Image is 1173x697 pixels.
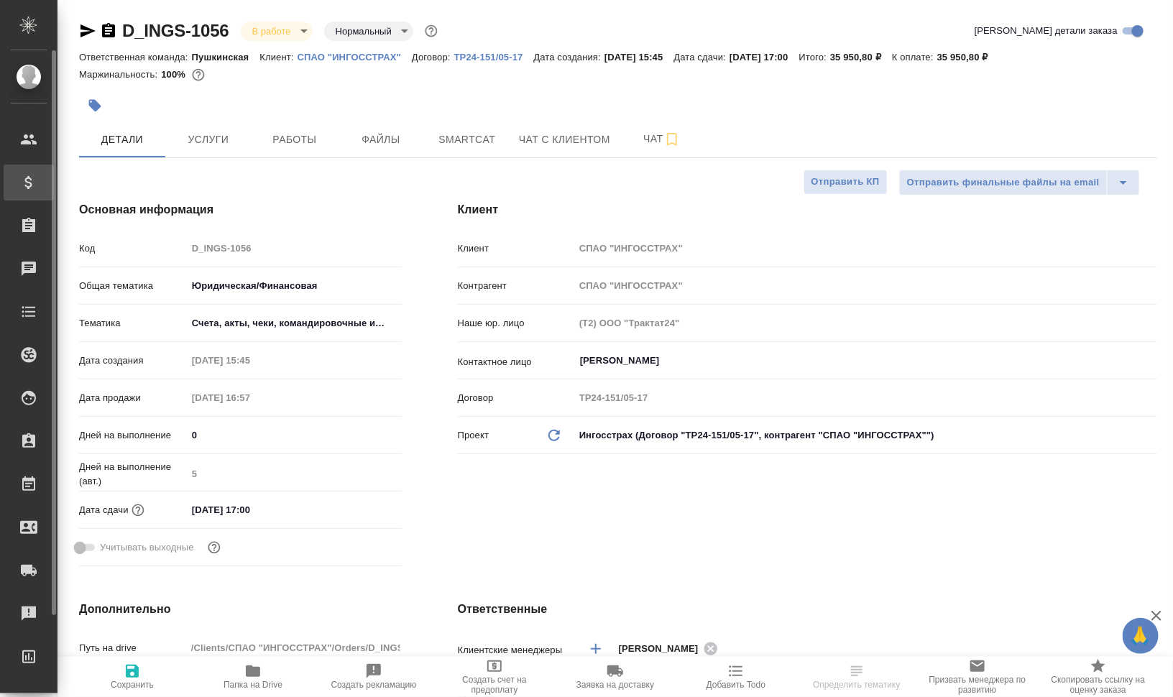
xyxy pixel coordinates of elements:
[799,52,830,63] p: Итого:
[458,391,574,405] p: Договор
[433,131,502,149] span: Smartcat
[187,311,402,336] div: Счета, акты, чеки, командировочные и таможенные документы
[72,657,193,697] button: Сохранить
[248,25,295,37] button: В работе
[259,52,297,63] p: Клиент:
[627,130,696,148] span: Чат
[174,131,243,149] span: Услуги
[224,680,282,690] span: Папка на Drive
[331,680,417,690] span: Создать рекламацию
[574,238,1157,259] input: Пустое поле
[458,201,1157,218] h4: Клиент
[205,538,224,557] button: Выбери, если сб и вс нужно считать рабочими днями для выполнения заказа.
[458,601,1157,618] h4: Ответственные
[79,460,187,489] p: Дней на выполнение (авт.)
[443,675,546,695] span: Создать счет на предоплату
[161,69,189,80] p: 100%
[331,25,396,37] button: Нормальный
[412,52,454,63] p: Договор:
[1046,675,1150,695] span: Скопировать ссылку на оценку заказа
[88,131,157,149] span: Детали
[1123,618,1159,654] button: 🙏
[975,24,1118,38] span: [PERSON_NAME] детали заказа
[79,354,187,368] p: Дата создания
[604,52,674,63] p: [DATE] 15:45
[458,428,489,443] p: Проект
[534,52,604,63] p: Дата создания:
[313,657,434,697] button: Создать рекламацию
[79,69,161,80] p: Маржинальность:
[926,675,1029,695] span: Призвать менеджера по развитию
[574,313,1157,333] input: Пустое поле
[241,22,313,41] div: В работе
[324,22,413,41] div: В работе
[458,643,574,657] p: Клиентские менеджеры
[674,52,730,63] p: Дата сдачи:
[192,52,260,63] p: Пушкинская
[811,174,880,190] span: Отправить КП
[917,657,1038,697] button: Призвать менеджера по развитию
[79,52,192,63] p: Ответственная команда:
[454,50,534,63] a: ТР24-151/05-17
[187,387,313,408] input: Пустое поле
[298,52,412,63] p: СПАО "ИНГОССТРАХ"
[129,501,147,520] button: Если добавить услуги и заполнить их объемом, то дата рассчитается автоматически
[79,391,187,405] p: Дата продажи
[260,131,329,149] span: Работы
[892,52,937,63] p: К оплате:
[100,540,194,555] span: Учитывать выходные
[79,601,400,618] h4: Дополнительно
[519,131,610,149] span: Чат с клиентом
[79,503,129,517] p: Дата сдачи
[574,387,1157,408] input: Пустое поле
[574,275,1157,296] input: Пустое поле
[458,316,574,331] p: Наше юр. лицо
[186,637,400,658] input: Пустое поле
[111,680,154,690] span: Сохранить
[187,350,313,371] input: Пустое поле
[579,632,613,666] button: Добавить менеджера
[79,641,186,655] p: Путь на drive
[79,428,187,443] p: Дней на выполнение
[187,425,402,446] input: ✎ Введи что-нибудь
[899,170,1108,195] button: Отправить финальные файлы на email
[193,657,313,697] button: Папка на Drive
[79,316,187,331] p: Тематика
[830,52,892,63] p: 35 950,80 ₽
[899,170,1140,195] div: split button
[458,241,574,256] p: Клиент
[1038,657,1159,697] button: Скопировать ссылку на оценку заказа
[1149,359,1152,362] button: Open
[804,170,888,195] button: Отправить КП
[576,680,654,690] span: Заявка на доставку
[730,52,799,63] p: [DATE] 17:00
[100,22,117,40] button: Скопировать ссылку
[574,423,1157,448] div: Ингосстрах (Договор "ТР24-151/05-17", контрагент "СПАО "ИНГОССТРАХ"")
[79,201,400,218] h4: Основная информация
[555,657,676,697] button: Заявка на доставку
[422,22,441,40] button: Доп статусы указывают на важность/срочность заказа
[619,642,707,656] span: [PERSON_NAME]
[79,22,96,40] button: Скопировать ссылку для ЯМессенджера
[707,680,765,690] span: Добавить Todo
[1128,621,1153,651] span: 🙏
[434,657,555,697] button: Создать счет на предоплату
[187,463,402,484] input: Пустое поле
[458,279,574,293] p: Контрагент
[619,640,722,657] div: [PERSON_NAME]
[676,657,796,697] button: Добавить Todo
[907,175,1100,191] span: Отправить финальные файлы на email
[79,279,187,293] p: Общая тематика
[298,50,412,63] a: СПАО "ИНГОССТРАХ"
[796,657,917,697] button: Определить тематику
[937,52,999,63] p: 35 950,80 ₽
[813,680,900,690] span: Определить тематику
[346,131,415,149] span: Файлы
[454,52,534,63] p: ТР24-151/05-17
[663,131,681,148] svg: Подписаться
[189,65,208,84] button: 0.00 RUB;
[458,355,574,369] p: Контактное лицо
[187,274,402,298] div: Юридическая/Финансовая
[79,241,187,256] p: Код
[187,499,313,520] input: ✎ Введи что-нибудь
